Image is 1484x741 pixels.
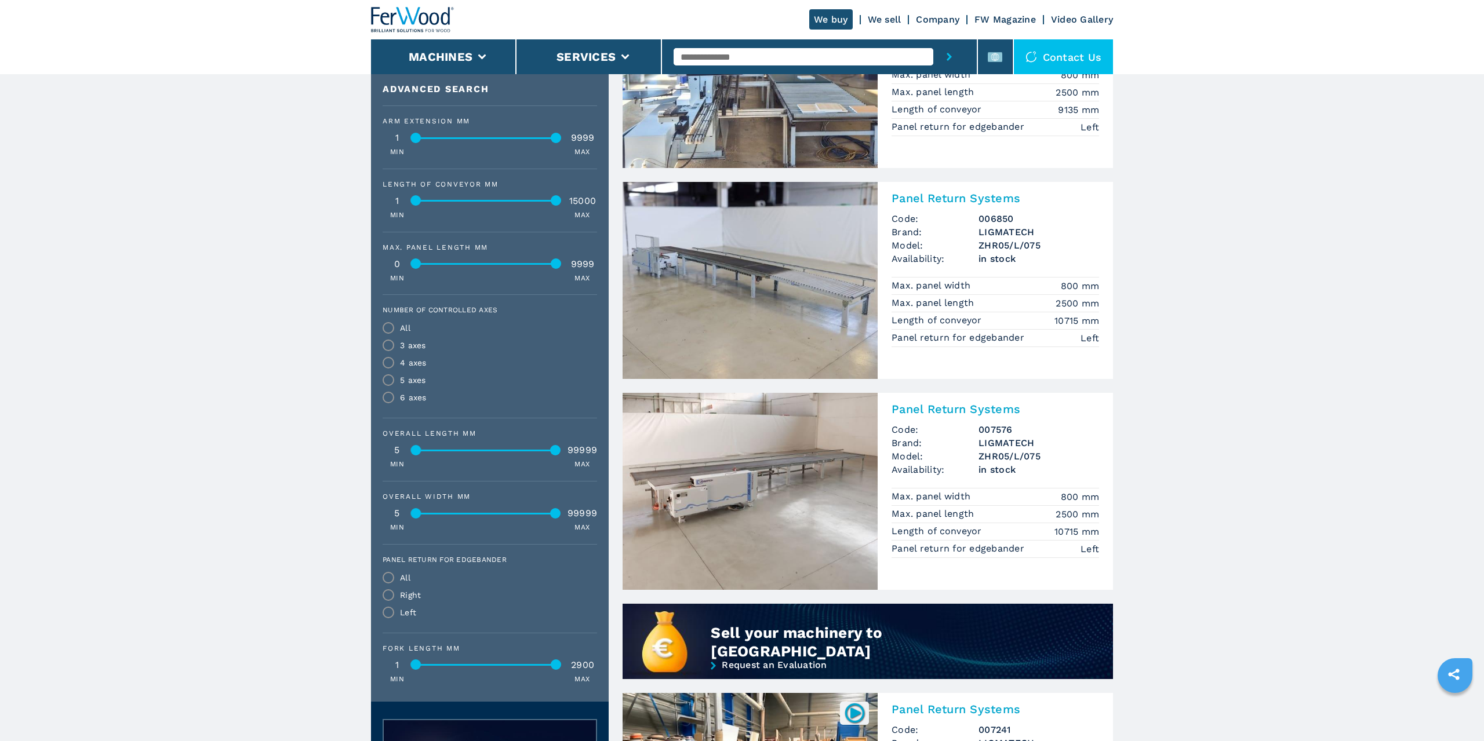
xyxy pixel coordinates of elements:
[1081,121,1099,134] em: Left
[390,674,404,684] p: MIN
[979,252,1099,265] span: in stock
[1435,689,1475,732] iframe: Chat
[400,574,410,582] div: All
[979,436,1099,450] h3: LIGMATECH
[383,196,412,206] div: 1
[568,260,597,269] div: 9999
[892,436,979,450] span: Brand:
[623,393,878,590] img: Panel Return Systems LIGMATECH ZHR05/L/075
[916,14,959,25] a: Company
[892,450,979,463] span: Model:
[892,297,977,309] p: Max. panel length
[892,191,1099,205] h2: Panel Return Systems
[383,306,590,313] label: Number of controlled axes
[574,147,590,157] p: MAX
[400,393,427,401] div: 6 axes
[1061,490,1100,503] em: 800 mm
[409,50,472,64] button: Machines
[390,459,404,469] p: MIN
[400,608,416,616] div: Left
[383,244,597,251] div: Max. panel length mm
[892,252,979,265] span: Availability:
[623,182,1113,379] a: Panel Return Systems LIGMATECH ZHR05/L/075Panel Return SystemsCode:006850Brand:LIGMATECHModel:ZHR...
[868,14,901,25] a: We sell
[623,182,878,379] img: Panel Return Systems LIGMATECH ZHR05/L/075
[892,508,977,520] p: Max. panel length
[979,723,1099,736] h3: 007241
[383,181,597,188] div: Length of conveyor mm
[892,423,979,436] span: Code:
[390,210,404,220] p: MIN
[390,147,404,157] p: MIN
[383,493,597,500] div: Overall width mm
[383,85,597,94] div: Advanced search
[574,674,590,684] p: MAX
[892,463,979,476] span: Availability:
[383,133,412,143] div: 1
[1056,508,1099,521] em: 2500 mm
[1439,660,1468,689] a: sharethis
[892,279,973,292] p: Max. panel width
[892,525,985,538] p: Length of conveyor
[979,463,1099,476] span: in stock
[979,450,1099,463] h3: ZHR05/L/075
[892,702,1099,716] h2: Panel Return Systems
[1056,86,1099,99] em: 2500 mm
[711,623,1032,660] div: Sell your machinery to [GEOGRAPHIC_DATA]
[892,225,979,239] span: Brand:
[979,212,1099,225] h3: 006850
[383,556,590,563] label: Panel return for edgebander
[400,376,426,384] div: 5 axes
[979,423,1099,436] h3: 007576
[623,660,1113,699] a: Request an Evaluation
[623,393,1113,590] a: Panel Return Systems LIGMATECH ZHR05/L/075Panel Return SystemsCode:007576Brand:LIGMATECHModel:ZHR...
[979,225,1099,239] h3: LIGMATECH
[974,14,1036,25] a: FW Magazine
[1014,39,1114,74] div: Contact us
[1061,279,1100,293] em: 800 mm
[892,68,973,81] p: Max. panel width
[383,509,412,518] div: 5
[1056,297,1099,310] em: 2500 mm
[1051,14,1113,25] a: Video Gallery
[1054,314,1099,327] em: 10715 mm
[574,210,590,220] p: MAX
[892,121,1027,133] p: Panel return for edgebander
[383,260,412,269] div: 0
[892,86,977,98] p: Max. panel length
[390,523,404,532] p: MIN
[1081,542,1099,556] em: Left
[892,314,985,327] p: Length of conveyor
[371,7,454,32] img: Ferwood
[979,239,1099,252] h3: ZHR05/L/075
[556,50,616,64] button: Services
[1058,103,1099,116] em: 9135 mm
[568,196,597,206] div: 15000
[574,273,590,283] p: MAX
[892,103,985,116] p: Length of conveyor
[892,490,973,503] p: Max. panel width
[568,660,597,670] div: 2900
[892,331,1027,344] p: Panel return for edgebander
[892,239,979,252] span: Model:
[568,133,597,143] div: 9999
[933,39,965,74] button: submit-button
[892,402,1099,416] h2: Panel Return Systems
[383,446,412,455] div: 5
[400,324,410,332] div: All
[809,9,853,30] a: We buy
[383,430,597,437] div: Overall Length mm
[1081,331,1099,345] em: Left
[568,446,597,455] div: 99999
[843,702,866,724] img: 007241
[1054,525,1099,538] em: 10715 mm
[1025,51,1037,63] img: Contact us
[574,459,590,469] p: MAX
[892,542,1027,555] p: Panel return for edgebander
[383,645,597,652] div: fork length mm
[390,273,404,283] p: MIN
[400,591,421,599] div: Right
[568,509,597,518] div: 99999
[892,212,979,225] span: Code:
[400,359,427,367] div: 4 axes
